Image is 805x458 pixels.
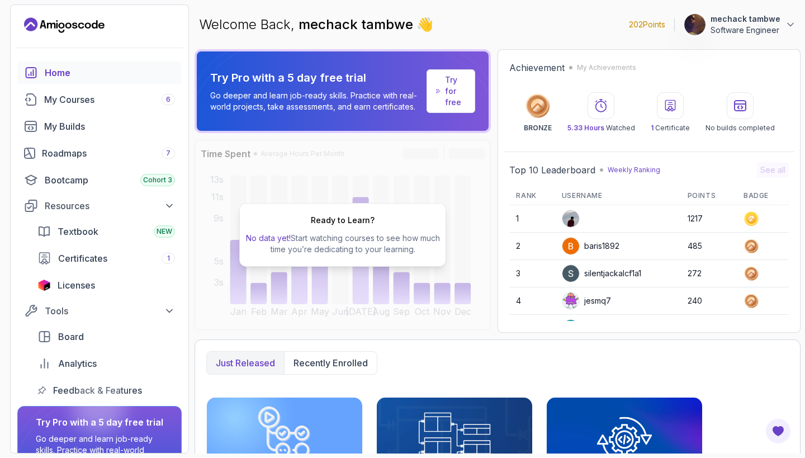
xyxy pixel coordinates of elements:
div: Roadmaps [42,147,175,160]
p: 202 Points [629,19,665,30]
td: 240 [681,287,737,315]
button: user profile imagemechack tambweSoftware Engineer [684,13,796,36]
div: Home [45,66,175,79]
span: Cohort 3 [143,176,172,185]
th: Rank [509,187,555,205]
span: Feedback & Features [53,384,142,397]
button: Tools [17,301,182,321]
p: BRONZE [524,124,552,133]
td: 1 [509,205,555,233]
span: 6 [166,95,171,104]
div: baris1892 [562,237,619,255]
img: default monster avatar [562,292,579,309]
th: Badge [737,187,789,205]
p: Try Pro with a 5 day free trial [210,70,422,86]
a: analytics [31,352,182,375]
a: certificates [31,247,182,270]
span: 1 [651,124,654,132]
td: 235 [681,315,737,342]
span: 👋 [415,15,435,35]
p: Weekly Ranking [608,166,660,174]
a: Try for free [427,69,475,113]
a: board [31,325,182,348]
span: NEW [157,227,172,236]
button: Recently enrolled [284,352,377,374]
h2: Achievement [509,61,565,74]
p: Recently enrolled [293,356,368,370]
p: My Achievements [577,63,636,72]
span: 5.33 Hours [567,124,604,132]
th: Username [555,187,681,205]
p: Certificate [651,124,690,133]
a: home [17,62,182,84]
div: My Builds [44,120,175,133]
img: jetbrains icon [37,280,51,291]
td: 4 [509,287,555,315]
a: bootcamp [17,169,182,191]
a: builds [17,115,182,138]
img: user profile image [562,265,579,282]
button: Resources [17,196,182,216]
div: silentjackalcf1a1 [562,265,641,282]
a: licenses [31,274,182,296]
p: Start watching courses to see how much time you’re dedicating to your learning. [244,233,441,255]
div: Tools [45,304,175,318]
span: Textbook [58,225,98,238]
a: feedback [31,379,182,402]
span: Analytics [58,357,97,370]
p: Software Engineer [711,25,780,36]
img: user profile image [684,14,705,35]
h2: Ready to Learn? [311,215,375,226]
span: Licenses [58,278,95,292]
a: courses [17,88,182,111]
p: Go deeper and learn job-ready skills. Practice with real-world projects, take assessments, and ea... [210,90,422,112]
td: 2 [509,233,555,260]
span: 7 [166,149,171,158]
button: Open Feedback Button [765,418,792,445]
p: Watched [567,124,635,133]
td: 485 [681,233,737,260]
a: Try for free [445,74,466,108]
a: Landing page [24,16,105,34]
div: Reb00rn [562,319,617,337]
td: 5 [509,315,555,342]
p: mechack tambwe [711,13,780,25]
button: Just released [207,352,284,374]
p: No builds completed [705,124,775,133]
img: user profile image [562,238,579,254]
img: user profile image [562,320,579,337]
span: Board [58,330,84,343]
span: 1 [167,254,170,263]
img: user profile image [562,210,579,227]
a: roadmaps [17,142,182,164]
td: 272 [681,260,737,287]
span: Certificates [58,252,107,265]
td: 3 [509,260,555,287]
button: See all [757,162,789,178]
div: My Courses [44,93,175,106]
td: 1217 [681,205,737,233]
p: Just released [216,356,275,370]
p: Welcome Back, [199,16,433,34]
span: No data yet! [246,233,291,243]
a: textbook [31,220,182,243]
h2: Top 10 Leaderboard [509,163,595,177]
div: jesmq7 [562,292,611,310]
div: Bootcamp [45,173,175,187]
th: Points [681,187,737,205]
div: Resources [45,199,175,213]
span: mechack tambwe [299,16,416,32]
